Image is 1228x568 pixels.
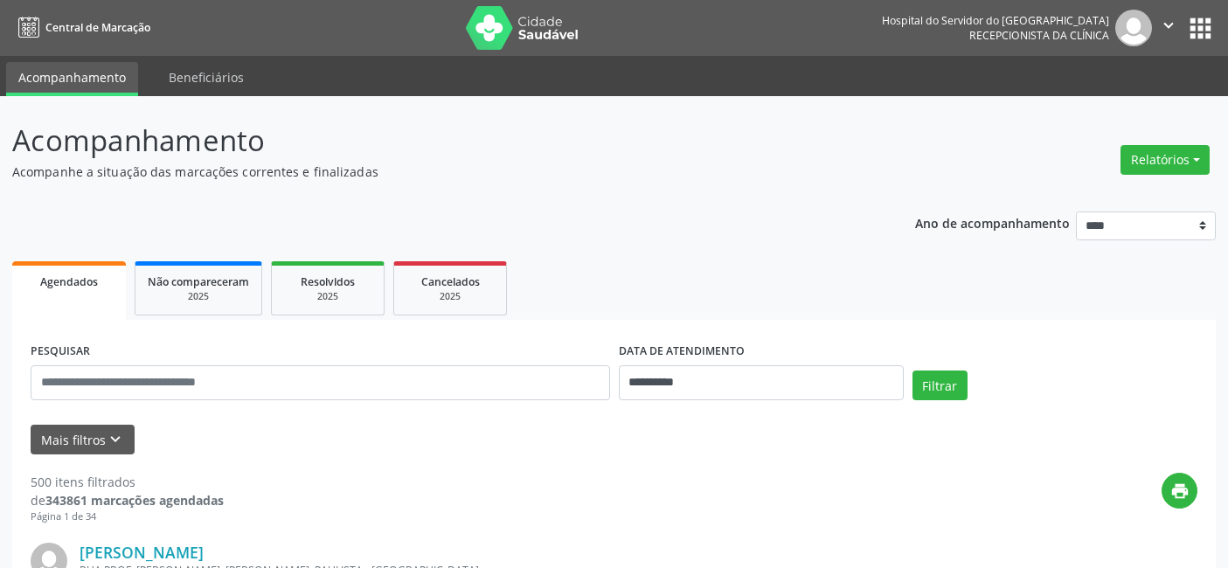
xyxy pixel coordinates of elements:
button: Mais filtroskeyboard_arrow_down [31,425,135,455]
div: 2025 [284,290,371,303]
label: DATA DE ATENDIMENTO [619,338,745,365]
a: Acompanhamento [6,62,138,96]
label: PESQUISAR [31,338,90,365]
p: Ano de acompanhamento [915,211,1070,233]
div: Hospital do Servidor do [GEOGRAPHIC_DATA] [882,13,1109,28]
div: 2025 [148,290,249,303]
a: Beneficiários [156,62,256,93]
div: de [31,491,224,509]
span: Não compareceram [148,274,249,289]
button:  [1152,10,1185,46]
div: Página 1 de 34 [31,509,224,524]
div: 2025 [406,290,494,303]
button: apps [1185,13,1216,44]
i:  [1159,16,1178,35]
span: Recepcionista da clínica [969,28,1109,43]
p: Acompanhamento [12,119,855,163]
i: keyboard_arrow_down [106,430,125,449]
a: Central de Marcação [12,13,150,42]
button: Relatórios [1120,145,1210,175]
div: 500 itens filtrados [31,473,224,491]
button: print [1162,473,1197,509]
span: Cancelados [421,274,480,289]
button: Filtrar [912,371,968,400]
span: Central de Marcação [45,20,150,35]
span: Resolvidos [301,274,355,289]
p: Acompanhe a situação das marcações correntes e finalizadas [12,163,855,181]
span: Agendados [40,274,98,289]
strong: 343861 marcações agendadas [45,492,224,509]
img: img [1115,10,1152,46]
i: print [1170,481,1190,501]
a: [PERSON_NAME] [80,543,204,562]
